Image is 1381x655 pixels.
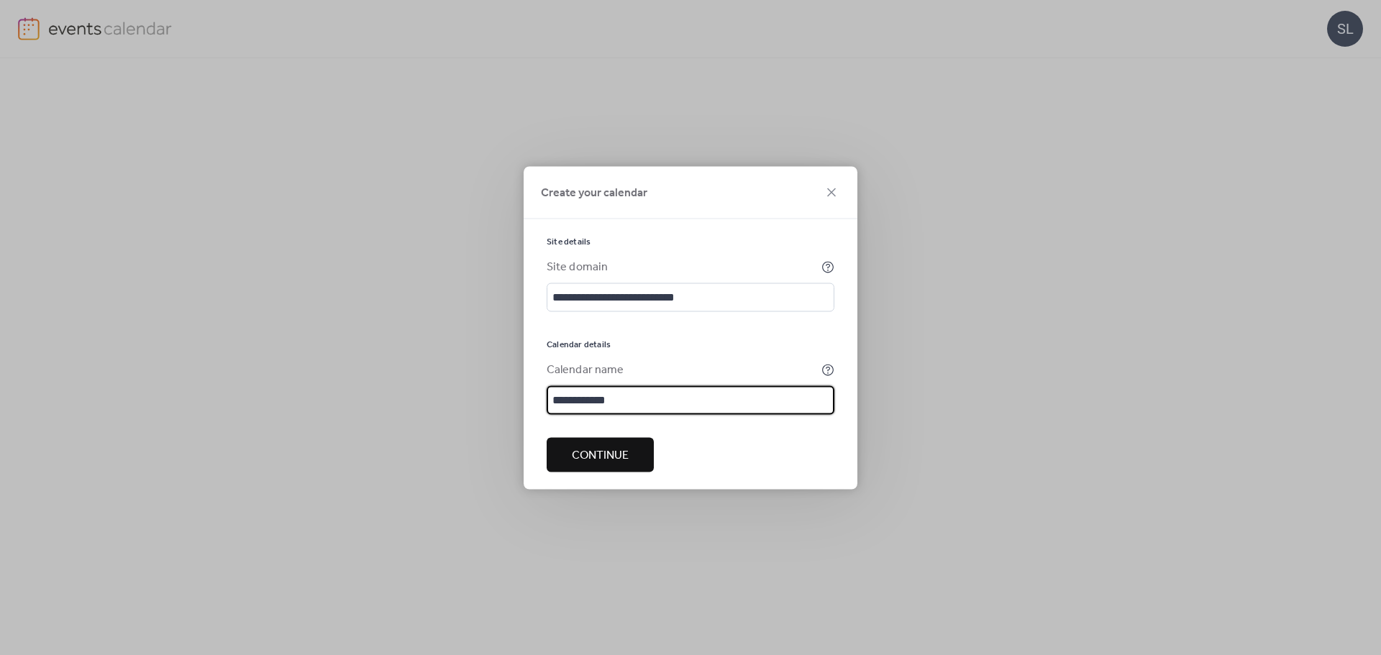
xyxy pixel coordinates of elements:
span: Site details [547,236,591,247]
span: Continue [572,446,629,464]
button: Continue [547,437,654,472]
div: Calendar name [547,361,819,378]
div: Site domain [547,258,819,275]
span: Create your calendar [541,184,647,201]
span: Calendar details [547,339,611,350]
